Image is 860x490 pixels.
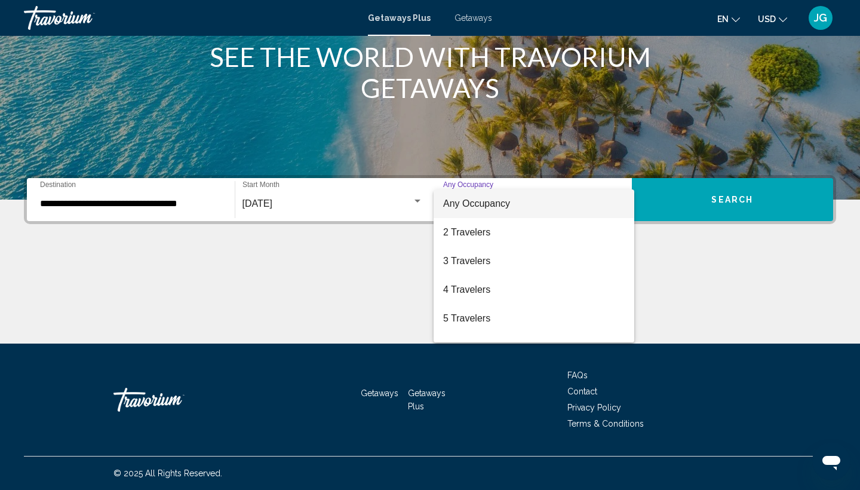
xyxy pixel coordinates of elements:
[443,218,625,247] span: 2 Travelers
[443,304,625,333] span: 5 Travelers
[443,275,625,304] span: 4 Travelers
[443,198,510,209] span: Any Occupancy
[443,333,625,362] span: 6 Travelers
[812,442,850,480] iframe: Button to launch messaging window
[443,247,625,275] span: 3 Travelers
